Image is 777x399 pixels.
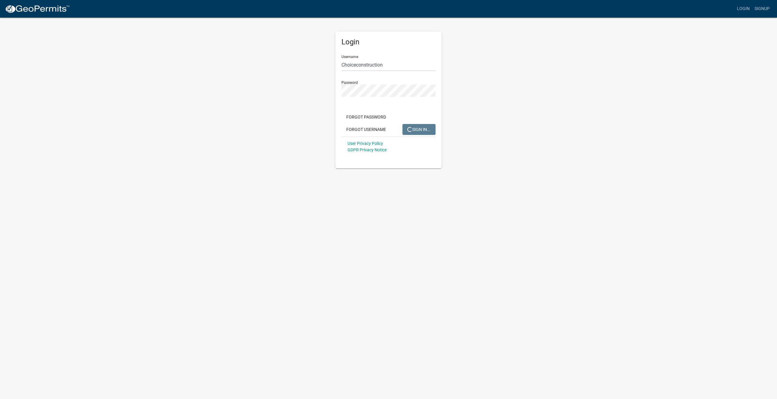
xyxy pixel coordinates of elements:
button: SIGN IN... [402,124,436,135]
a: User Privacy Policy [348,141,383,146]
a: Login [735,3,752,15]
a: Signup [752,3,772,15]
button: Forgot Username [341,124,391,135]
span: SIGN IN... [407,127,431,132]
button: Forgot Password [341,112,391,122]
a: GDPR Privacy Notice [348,147,387,152]
h5: Login [341,38,436,46]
